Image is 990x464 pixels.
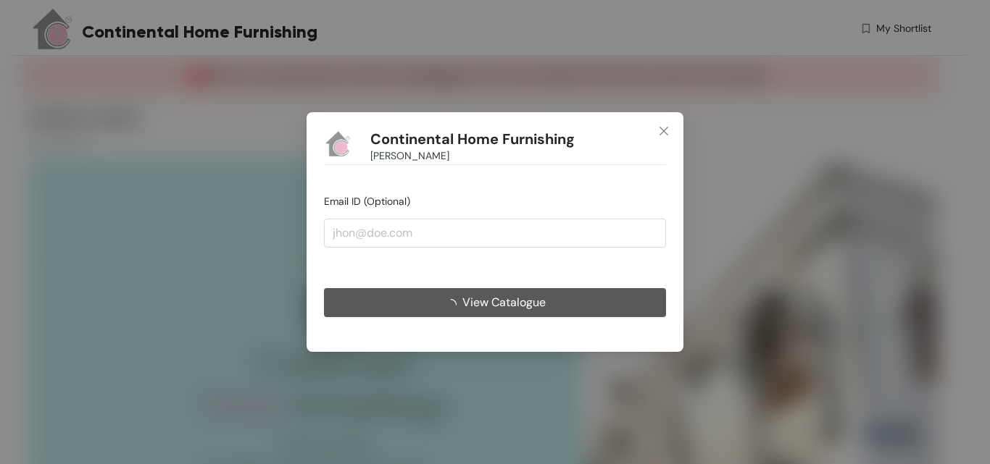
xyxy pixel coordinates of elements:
[445,299,462,311] span: loading
[324,195,410,208] span: Email ID (Optional)
[462,293,546,311] span: View Catalogue
[644,112,683,151] button: Close
[658,125,670,137] span: close
[324,219,666,248] input: jhon@doe.com
[324,288,666,317] button: View Catalogue
[370,148,449,164] span: [PERSON_NAME]
[324,130,353,159] img: Buyer Portal
[370,130,575,148] h1: Continental Home Furnishing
